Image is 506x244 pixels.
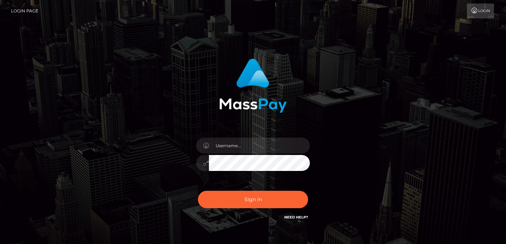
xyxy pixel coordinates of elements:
button: Sign in [198,191,308,208]
input: Username... [209,138,310,154]
a: Login [467,4,494,18]
img: MassPay Login [219,59,287,113]
a: Login Page [11,4,38,18]
a: Need Help? [284,215,308,220]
